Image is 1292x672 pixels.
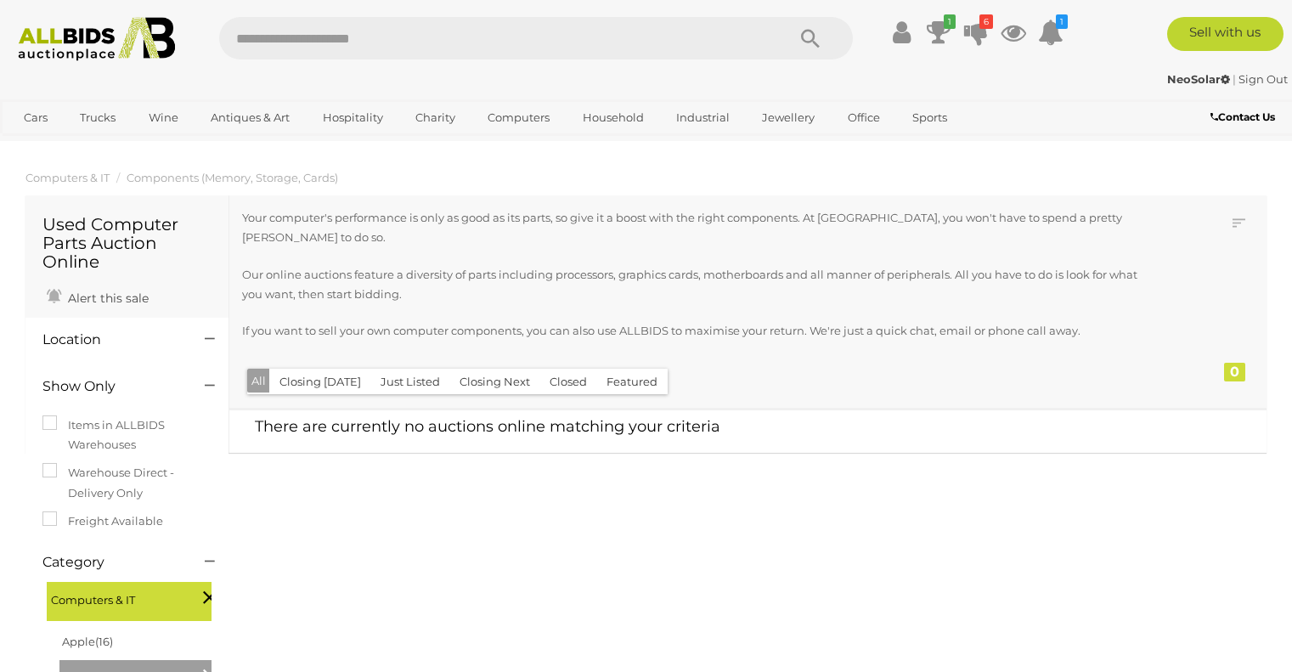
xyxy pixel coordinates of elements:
a: Apple(16) [62,635,113,648]
span: There are currently no auctions online matching your criteria [255,417,720,436]
a: 1 [926,17,951,48]
a: Sports [901,104,958,132]
a: Office [837,104,891,132]
a: Alert this sale [42,284,153,309]
button: Search [768,17,853,59]
a: Household [572,104,655,132]
a: Sell with us [1167,17,1284,51]
p: If you want to sell your own computer components, you can also use ALLBIDS to maximise your retur... [242,321,1157,341]
label: Warehouse Direct - Delivery Only [42,463,212,503]
a: Industrial [665,104,741,132]
a: Trucks [69,104,127,132]
a: Wine [138,104,189,132]
span: Alert this sale [64,291,149,306]
label: Items in ALLBIDS Warehouses [42,415,212,455]
button: Closing [DATE] [269,369,371,395]
a: Antiques & Art [200,104,301,132]
a: Computers [477,104,561,132]
label: Freight Available [42,511,163,531]
a: Sign Out [1238,72,1288,86]
div: 0 [1224,363,1245,381]
a: 1 [1038,17,1064,48]
p: Your computer's performance is only as good as its parts, so give it a boost with the right compo... [242,208,1157,248]
h4: Show Only [42,379,179,394]
span: (16) [95,635,113,648]
button: Closed [539,369,597,395]
strong: NeoSolar [1167,72,1230,86]
button: Closing Next [449,369,540,395]
h4: Location [42,332,179,347]
span: Computers & IT [51,586,178,610]
a: Jewellery [751,104,826,132]
h1: Used Computer Parts Auction Online [42,215,212,271]
span: | [1233,72,1236,86]
a: 6 [963,17,989,48]
button: Just Listed [370,369,450,395]
a: [GEOGRAPHIC_DATA] [13,132,155,160]
a: Hospitality [312,104,394,132]
a: Computers & IT [25,171,110,184]
h4: Category [42,555,179,570]
i: 1 [944,14,956,29]
p: Our online auctions feature a diversity of parts including processors, graphics cards, motherboar... [242,265,1157,305]
b: Contact Us [1210,110,1275,123]
a: Cars [13,104,59,132]
a: Contact Us [1210,108,1279,127]
a: Components (Memory, Storage, Cards) [127,171,338,184]
i: 1 [1056,14,1068,29]
a: NeoSolar [1167,72,1233,86]
a: Charity [404,104,466,132]
img: Allbids.com.au [9,17,184,61]
button: All [247,369,270,393]
i: 6 [979,14,993,29]
button: Featured [596,369,668,395]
